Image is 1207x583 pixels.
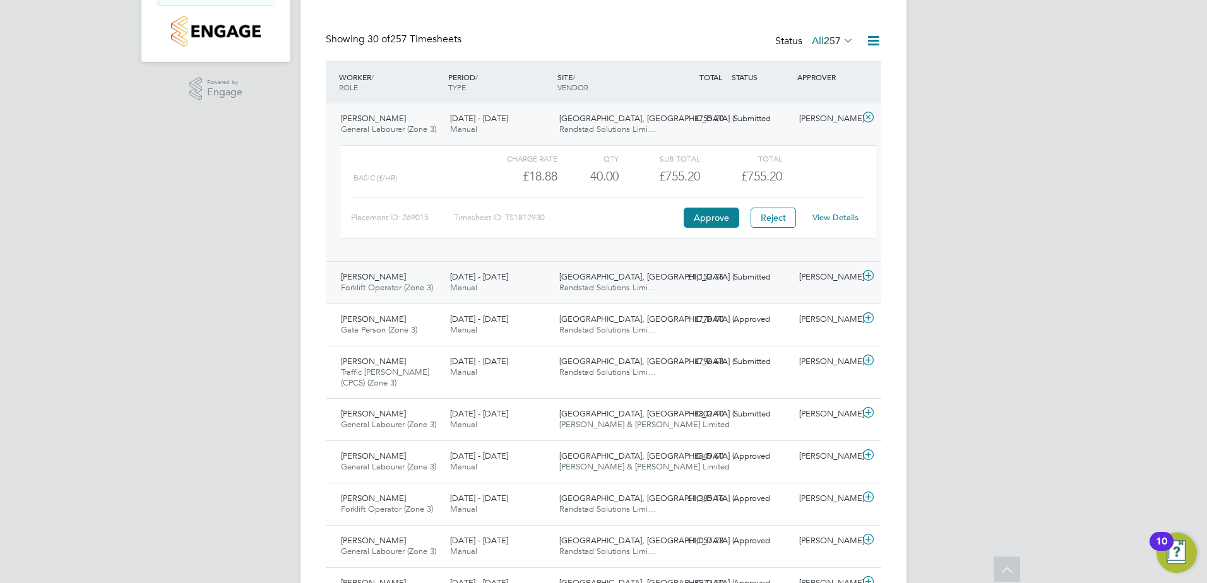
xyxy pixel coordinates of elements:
span: [GEOGRAPHIC_DATA], [GEOGRAPHIC_DATA] (… [559,493,742,503]
img: countryside-properties-logo-retina.png [171,16,260,47]
span: 257 [824,35,841,47]
span: Basic (£/HR) [354,174,397,182]
div: QTY [557,151,619,166]
div: WORKER [336,66,445,98]
div: Charge rate [476,151,557,166]
span: [GEOGRAPHIC_DATA], [GEOGRAPHIC_DATA] (… [559,113,742,124]
button: Open Resource Center, 10 new notifications [1156,533,1197,573]
span: [GEOGRAPHIC_DATA], [GEOGRAPHIC_DATA] (… [559,408,742,419]
button: Approve [684,208,739,228]
span: 30 of [367,33,390,45]
div: [PERSON_NAME] [794,109,860,129]
div: SITE [554,66,663,98]
div: £849.60 [663,446,728,467]
div: £1,385.16 [663,488,728,509]
div: [PERSON_NAME] [794,267,860,288]
span: [PERSON_NAME] [341,356,406,367]
div: £755.20 [663,109,728,129]
span: £755.20 [741,168,782,184]
span: Manual [450,461,477,472]
div: £1,057.28 [663,531,728,551]
span: Randstad Solutions Limi… [559,124,656,134]
div: Total [700,151,782,166]
div: [PERSON_NAME] [794,446,860,467]
span: [DATE] - [DATE] [450,450,508,461]
span: [GEOGRAPHIC_DATA], [GEOGRAPHIC_DATA] (… [559,356,742,367]
div: Timesheet ID: TS1812930 [454,208,681,228]
span: TYPE [448,82,466,92]
div: £796.68 [663,351,728,372]
span: / [371,72,374,82]
span: Manual [450,124,477,134]
span: Forklift Operator (Zone 3) [341,282,433,293]
span: [PERSON_NAME] [341,271,406,282]
span: Randstad Solutions Limi… [559,324,656,335]
span: [PERSON_NAME] [341,314,406,324]
a: Powered byEngage [189,77,243,101]
div: £802.40 [663,404,728,425]
span: [GEOGRAPHIC_DATA], [GEOGRAPHIC_DATA] (… [559,314,742,324]
div: [PERSON_NAME] [794,488,860,509]
span: [DATE] - [DATE] [450,356,508,367]
span: [DATE] - [DATE] [450,113,508,124]
div: 40.00 [557,166,619,187]
button: Reject [751,208,796,228]
span: VENDOR [557,82,588,92]
span: [GEOGRAPHIC_DATA], [GEOGRAPHIC_DATA] (… [559,535,742,546]
span: General Labourer (Zone 3) [341,419,436,430]
div: Submitted [728,351,794,372]
span: [PERSON_NAME] & [PERSON_NAME] Limited [559,461,730,472]
label: All [812,35,853,47]
span: TOTAL [699,72,722,82]
span: Powered by [207,77,242,88]
span: Forklift Operator (Zone 3) [341,503,433,514]
div: Approved [728,309,794,330]
div: Submitted [728,404,794,425]
span: General Labourer (Zone 3) [341,124,436,134]
span: Engage [207,87,242,98]
div: £18.88 [476,166,557,187]
span: / [475,72,478,82]
div: £1,152.36 [663,267,728,288]
span: Randstad Solutions Limi… [559,546,656,556]
a: View Details [812,212,859,223]
div: Approved [728,446,794,467]
span: [DATE] - [DATE] [450,535,508,546]
span: [GEOGRAPHIC_DATA], [GEOGRAPHIC_DATA] (… [559,271,742,282]
span: Manual [450,546,477,556]
span: / [573,72,575,82]
span: Randstad Solutions Limi… [559,503,656,514]
span: Manual [450,282,477,293]
span: Gate Person (Zone 3) [341,324,417,335]
span: [DATE] - [DATE] [450,314,508,324]
span: General Labourer (Zone 3) [341,546,436,556]
div: Placement ID: 269015 [351,208,454,228]
span: ROLE [339,82,358,92]
span: Manual [450,367,477,377]
span: [DATE] - [DATE] [450,493,508,503]
span: [PERSON_NAME] [341,450,406,461]
div: STATUS [728,66,794,88]
span: Traffic [PERSON_NAME] (CPCS) (Zone 3) [341,367,429,388]
span: Randstad Solutions Limi… [559,367,656,377]
div: APPROVER [794,66,860,88]
span: [PERSON_NAME] [341,408,406,419]
span: [PERSON_NAME] [341,535,406,546]
div: [PERSON_NAME] [794,531,860,551]
span: [PERSON_NAME] [341,493,406,503]
div: PERIOD [445,66,554,98]
div: [PERSON_NAME] [794,351,860,372]
div: [PERSON_NAME] [794,309,860,330]
div: Approved [728,531,794,551]
span: [PERSON_NAME] [341,113,406,124]
span: Randstad Solutions Limi… [559,282,656,293]
a: Go to home page [157,16,275,47]
div: Submitted [728,267,794,288]
div: £778.00 [663,309,728,330]
div: Showing [326,33,464,46]
span: Manual [450,419,477,430]
span: [PERSON_NAME] & [PERSON_NAME] Limited [559,419,730,430]
div: Approved [728,488,794,509]
div: Submitted [728,109,794,129]
span: [DATE] - [DATE] [450,408,508,419]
